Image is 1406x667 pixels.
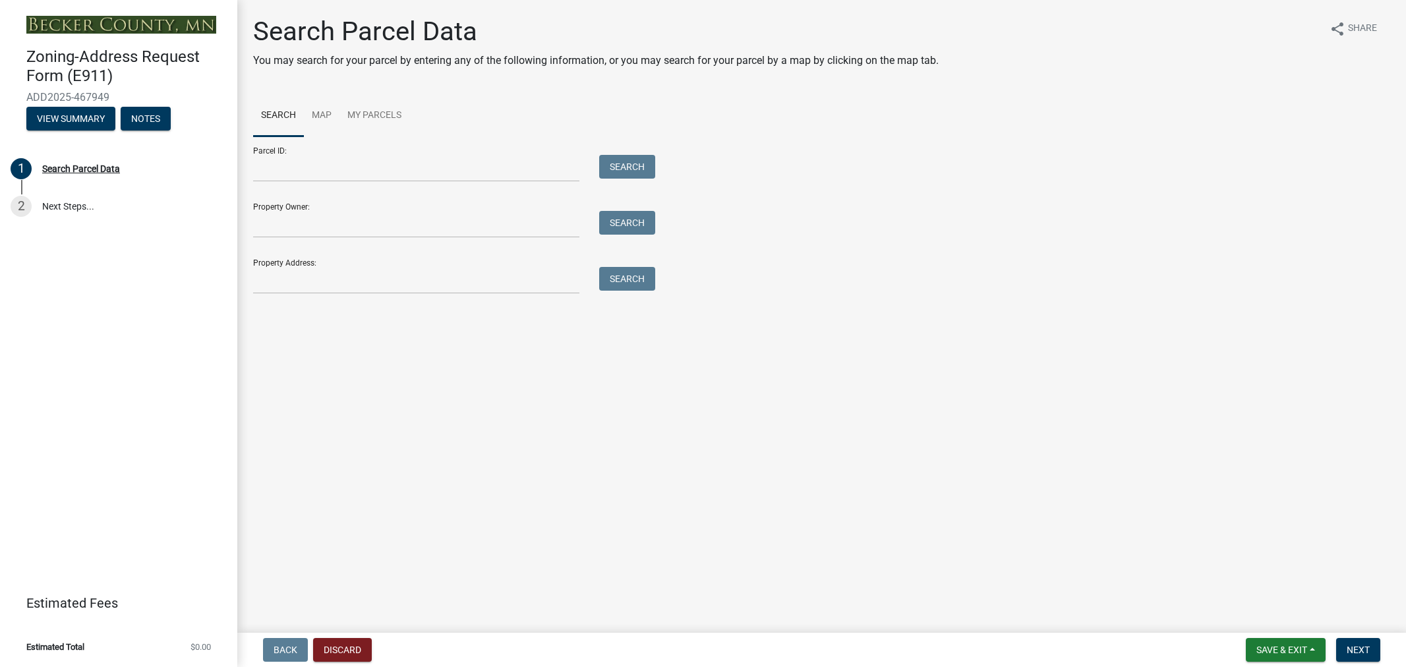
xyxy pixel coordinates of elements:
div: 1 [11,158,32,179]
h4: Zoning-Address Request Form (E911) [26,47,227,86]
button: Search [599,155,655,179]
span: Share [1348,21,1377,37]
button: Back [263,638,308,662]
button: View Summary [26,107,115,130]
i: share [1330,21,1345,37]
button: Next [1336,638,1380,662]
a: Estimated Fees [11,590,216,616]
span: Estimated Total [26,643,84,651]
button: Search [599,211,655,235]
div: 2 [11,196,32,217]
button: shareShare [1319,16,1388,42]
a: Map [304,95,339,137]
button: Discard [313,638,372,662]
span: ADD2025-467949 [26,91,211,103]
span: Back [274,645,297,655]
p: You may search for your parcel by entering any of the following information, or you may search fo... [253,53,939,69]
a: Search [253,95,304,137]
span: Next [1347,645,1370,655]
button: Notes [121,107,171,130]
wm-modal-confirm: Notes [121,114,171,125]
h1: Search Parcel Data [253,16,939,47]
img: Becker County, Minnesota [26,16,216,34]
span: Save & Exit [1256,645,1307,655]
span: $0.00 [190,643,211,651]
wm-modal-confirm: Summary [26,114,115,125]
button: Save & Exit [1246,638,1326,662]
button: Search [599,267,655,291]
a: My Parcels [339,95,409,137]
div: Search Parcel Data [42,164,120,173]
